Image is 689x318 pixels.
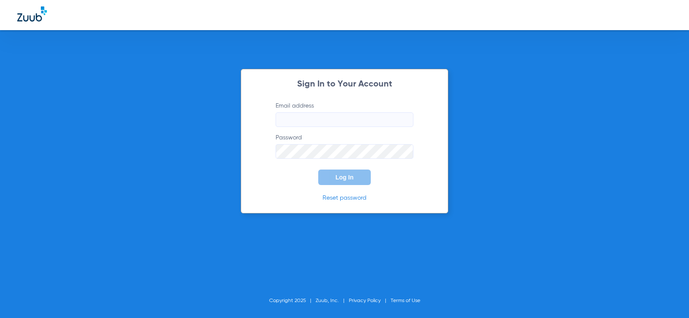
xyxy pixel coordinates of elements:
[323,195,366,201] a: Reset password
[276,133,413,159] label: Password
[335,174,354,181] span: Log In
[276,112,413,127] input: Email address
[276,102,413,127] label: Email address
[263,80,426,89] h2: Sign In to Your Account
[349,298,381,303] a: Privacy Policy
[17,6,47,22] img: Zuub Logo
[318,170,371,185] button: Log In
[276,144,413,159] input: Password
[269,296,316,305] li: Copyright 2025
[316,296,349,305] li: Zuub, Inc.
[391,298,420,303] a: Terms of Use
